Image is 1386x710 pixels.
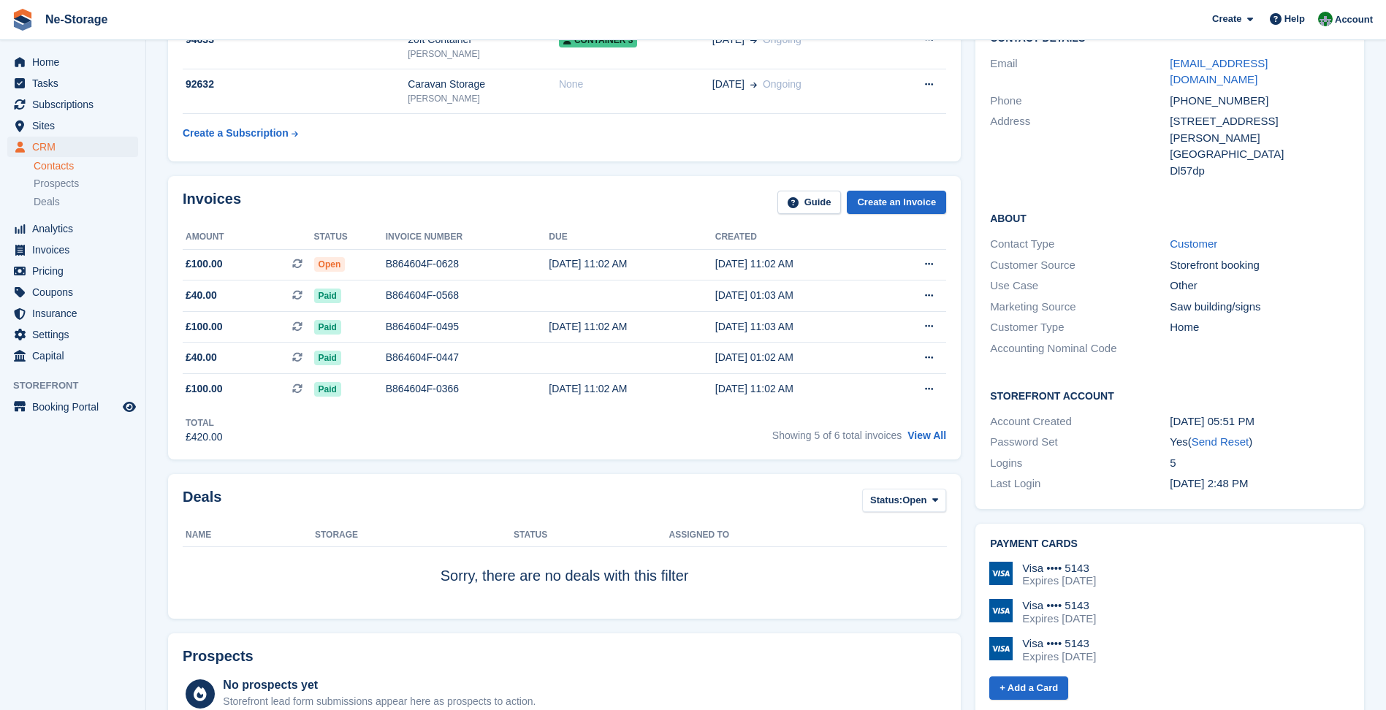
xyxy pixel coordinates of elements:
[34,177,79,191] span: Prospects
[315,524,514,547] th: Storage
[386,319,549,335] div: B864604F-0495
[183,489,221,516] h2: Deals
[559,77,712,92] div: None
[1170,237,1217,250] a: Customer
[989,676,1068,701] a: + Add a Card
[1170,113,1349,130] div: [STREET_ADDRESS]
[990,278,1170,294] div: Use Case
[186,350,217,365] span: £40.00
[7,73,138,93] a: menu
[1284,12,1305,26] span: Help
[314,226,386,249] th: Status
[223,694,536,709] div: Storefront lead form submissions appear here as prospects to action.
[32,346,120,366] span: Capital
[183,191,241,215] h2: Invoices
[1022,637,1096,650] div: Visa •••• 5143
[870,493,902,508] span: Status:
[715,288,881,303] div: [DATE] 01:03 AM
[408,92,559,105] div: [PERSON_NAME]
[1170,130,1349,147] div: [PERSON_NAME]
[408,32,559,47] div: 20ft Container
[7,94,138,115] a: menu
[7,218,138,239] a: menu
[314,320,341,335] span: Paid
[386,256,549,272] div: B864604F-0628
[7,324,138,345] a: menu
[763,78,801,90] span: Ongoing
[990,257,1170,274] div: Customer Source
[32,240,120,260] span: Invoices
[34,159,138,173] a: Contacts
[7,397,138,417] a: menu
[989,599,1013,622] img: Visa Logo
[1170,57,1268,86] a: [EMAIL_ADDRESS][DOMAIN_NAME]
[715,319,881,335] div: [DATE] 11:03 AM
[990,538,1349,550] h2: Payment cards
[990,388,1349,402] h2: Storefront Account
[990,455,1170,472] div: Logins
[386,381,549,397] div: B864604F-0366
[32,52,120,72] span: Home
[1022,562,1096,575] div: Visa •••• 5143
[772,430,902,441] span: Showing 5 of 6 total invoices
[34,176,138,191] a: Prospects
[549,256,715,272] div: [DATE] 11:02 AM
[902,493,926,508] span: Open
[32,303,120,324] span: Insurance
[990,236,1170,253] div: Contact Type
[314,351,341,365] span: Paid
[183,648,254,665] h2: Prospects
[183,126,289,141] div: Create a Subscription
[186,430,223,445] div: £420.00
[32,73,120,93] span: Tasks
[549,319,715,335] div: [DATE] 11:02 AM
[1170,413,1349,430] div: [DATE] 05:51 PM
[314,257,346,272] span: Open
[1170,299,1349,316] div: Saw building/signs
[32,115,120,136] span: Sites
[1022,574,1096,587] div: Expires [DATE]
[1188,435,1252,448] span: ( )
[990,56,1170,88] div: Email
[7,52,138,72] a: menu
[1318,12,1333,26] img: Charlotte Nesbitt
[183,77,408,92] div: 92632
[183,120,298,147] a: Create a Subscription
[183,226,314,249] th: Amount
[7,346,138,366] a: menu
[715,350,881,365] div: [DATE] 01:02 AM
[441,568,689,584] span: Sorry, there are no deals with this filter
[13,378,145,393] span: Storefront
[514,524,669,547] th: Status
[7,137,138,157] a: menu
[990,210,1349,225] h2: About
[186,288,217,303] span: £40.00
[990,299,1170,316] div: Marketing Source
[715,381,881,397] div: [DATE] 11:02 AM
[7,282,138,302] a: menu
[408,77,559,92] div: Caravan Storage
[1170,477,1248,489] time: 2025-07-09 13:48:01 UTC
[990,434,1170,451] div: Password Set
[34,194,138,210] a: Deals
[314,382,341,397] span: Paid
[32,324,120,345] span: Settings
[186,319,223,335] span: £100.00
[32,397,120,417] span: Booking Portal
[1170,319,1349,336] div: Home
[549,226,715,249] th: Due
[847,191,946,215] a: Create an Invoice
[990,413,1170,430] div: Account Created
[32,282,120,302] span: Coupons
[990,93,1170,110] div: Phone
[32,218,120,239] span: Analytics
[990,319,1170,336] div: Customer Type
[1170,278,1349,294] div: Other
[183,32,408,47] div: 94633
[777,191,842,215] a: Guide
[34,195,60,209] span: Deals
[1212,12,1241,26] span: Create
[990,476,1170,492] div: Last Login
[1170,434,1349,451] div: Yes
[183,524,315,547] th: Name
